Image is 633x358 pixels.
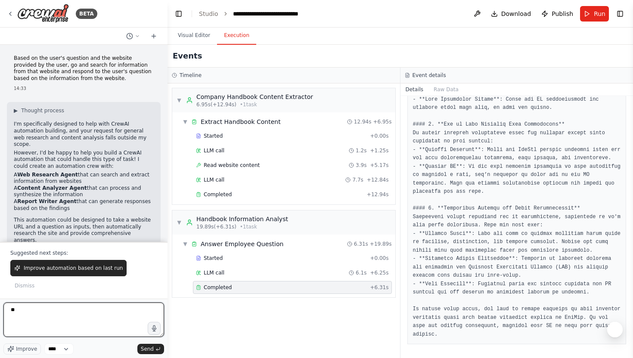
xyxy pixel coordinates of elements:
[17,198,76,204] strong: Report Writer Agent
[217,27,256,45] button: Execution
[370,133,388,139] span: + 0.00s
[370,284,388,291] span: + 6.31s
[367,191,389,198] span: + 12.94s
[21,107,64,114] span: Thought process
[17,172,78,178] strong: Web Research Agent
[14,55,154,82] p: Based on the user's question and the website provided by the user, go and search for information ...
[199,10,218,17] a: Studio
[147,31,161,41] button: Start a new chat
[141,346,154,352] span: Send
[201,117,281,126] div: Extract Handbook Content
[137,344,164,354] button: Send
[501,9,531,18] span: Download
[354,241,368,247] span: 6.31s
[177,219,182,226] span: ▼
[370,241,392,247] span: + 19.89s
[204,162,260,169] span: Read website content
[148,322,161,335] button: Click to speak your automation idea
[594,9,605,18] span: Run
[428,83,464,96] button: Raw Data
[14,172,154,185] li: A that can search and extract information from websites
[240,101,257,108] span: • 1 task
[15,282,34,289] span: Dismiss
[14,217,154,244] p: This automation could be designed to take a website URL and a question as inputs, then automatica...
[10,260,127,276] button: Improve automation based on last run
[204,176,224,183] span: LLM call
[3,343,41,355] button: Improve
[14,107,18,114] span: ▶
[580,6,609,22] button: Run
[14,198,154,212] li: A that can generate responses based on the findings
[370,255,388,262] span: + 0.00s
[352,176,363,183] span: 7.7s
[17,4,69,23] img: Logo
[370,147,388,154] span: + 1.25s
[24,265,123,272] span: Improve automation based on last run
[16,346,37,352] span: Improve
[373,118,391,125] span: + 6.95s
[614,8,626,20] button: Show right sidebar
[370,269,388,276] span: + 6.25s
[204,133,223,139] span: Started
[413,72,446,79] h3: Event details
[204,147,224,154] span: LLM call
[14,85,154,92] div: 14:33
[196,93,313,101] div: Company Handbook Content Extractor
[356,162,366,169] span: 3.9s
[123,31,143,41] button: Switch to previous chat
[204,255,223,262] span: Started
[10,250,157,256] p: Suggested next steps:
[367,176,389,183] span: + 12.84s
[17,185,87,191] strong: Content Analyzer Agent
[356,147,366,154] span: 1.2s
[356,269,366,276] span: 6.1s
[177,97,182,104] span: ▼
[196,215,288,223] div: Handbook Information Analyst
[14,107,64,114] button: ▶Thought process
[487,6,535,22] button: Download
[196,101,236,108] span: 6.95s (+12.94s)
[204,269,224,276] span: LLM call
[400,83,429,96] button: Details
[173,50,202,62] h2: Events
[538,6,577,22] button: Publish
[183,118,188,125] span: ▼
[199,9,330,18] nav: breadcrumb
[14,150,154,170] p: However, I'd be happy to help you build a CrewAI automation that could handle this type of task! ...
[173,8,185,20] button: Hide left sidebar
[552,9,573,18] span: Publish
[180,72,202,79] h3: Timeline
[171,27,217,45] button: Visual Editor
[354,118,372,125] span: 12.94s
[240,223,257,230] span: • 1 task
[10,280,39,292] button: Dismiss
[370,162,388,169] span: + 5.17s
[14,121,154,148] p: I'm specifically designed to help with CrewAI automation building, and your request for general w...
[204,284,232,291] span: Completed
[14,185,154,198] li: A that can process and synthesize the information
[204,191,232,198] span: Completed
[196,223,236,230] span: 19.89s (+6.31s)
[201,240,283,248] div: Answer Employee Question
[76,9,97,19] div: BETA
[183,241,188,247] span: ▼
